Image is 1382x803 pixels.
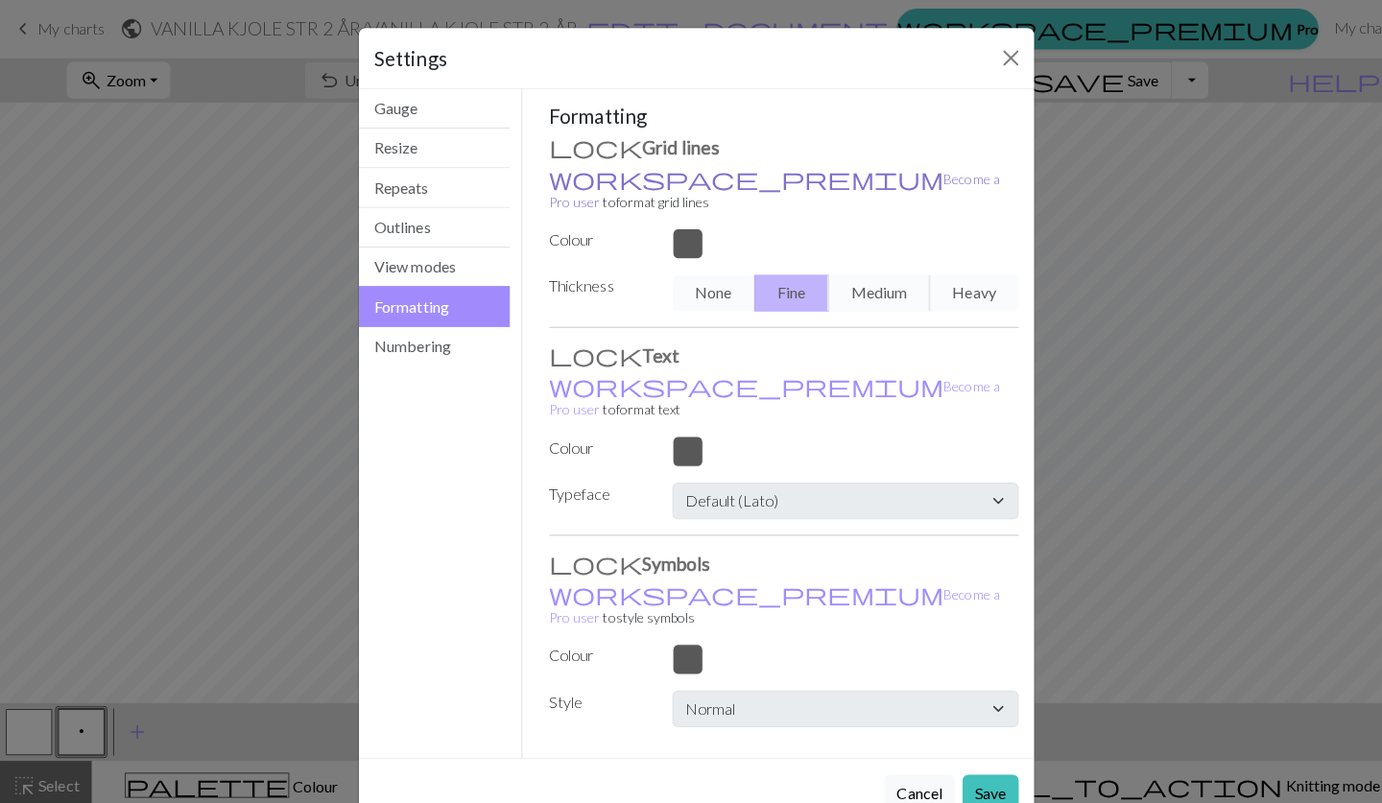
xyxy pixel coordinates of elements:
label: Colour [534,639,655,662]
small: to format grid lines [545,169,992,208]
h3: Grid lines [545,134,1012,157]
label: Colour [534,433,655,456]
small: to format text [545,375,992,414]
label: Style [534,685,655,714]
label: Colour [534,226,655,249]
button: Outlines [356,206,506,246]
label: Thickness [534,272,655,301]
label: Typeface [534,479,655,508]
span: workspace_premium [545,576,937,602]
button: Close [988,42,1018,73]
h3: Symbols [545,547,1012,570]
button: Repeats [356,167,506,206]
h5: Formatting [545,104,1012,127]
h3: Text [545,341,1012,364]
a: Become a Pro user [545,581,992,621]
a: Become a Pro user [545,375,992,414]
button: Formatting [356,284,506,324]
button: Numbering [356,324,506,363]
h5: Settings [371,43,443,72]
a: Become a Pro user [545,169,992,208]
small: to style symbols [545,581,992,621]
button: View modes [356,246,506,285]
span: workspace_premium [545,163,937,190]
span: workspace_premium [545,369,937,396]
button: Gauge [356,88,506,128]
button: Resize [356,128,506,167]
